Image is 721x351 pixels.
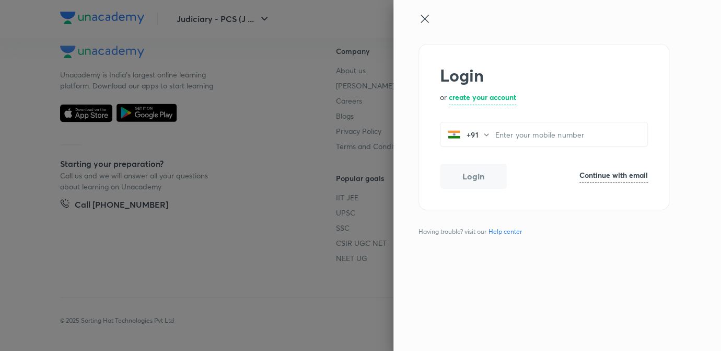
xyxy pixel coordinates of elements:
img: India [448,128,460,141]
p: or [440,92,447,105]
h6: Continue with email [579,169,648,180]
h2: Login [440,65,648,85]
a: Continue with email [579,169,648,183]
input: Enter your mobile number [495,124,647,145]
span: Having trouble? visit our [418,227,526,236]
h6: create your account [449,92,516,103]
a: create your account [449,92,516,105]
p: +91 [460,129,482,140]
a: Help center [486,227,524,236]
button: Login [440,164,507,189]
